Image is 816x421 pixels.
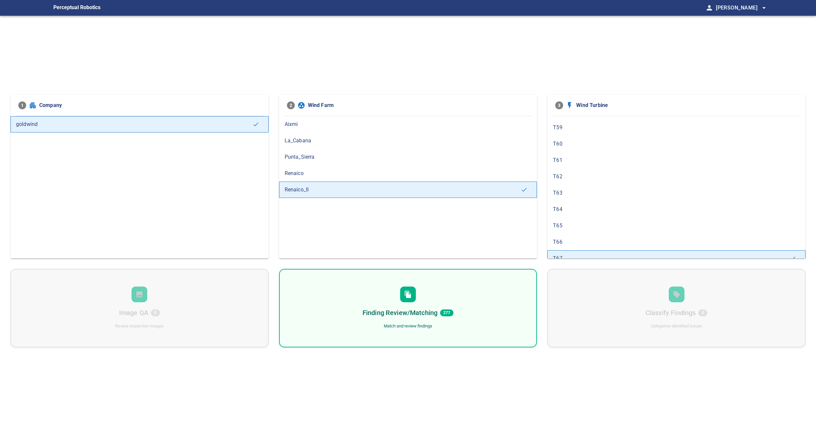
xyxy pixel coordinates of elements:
[553,222,800,230] span: T65
[440,309,453,316] span: 277
[705,4,713,12] span: person
[547,250,806,267] div: T67
[279,116,537,132] div: Aixmi
[553,124,800,132] span: T59
[553,140,800,148] span: T60
[285,186,521,194] span: Renaico_II
[760,4,768,12] span: arrow_drop_down
[279,269,537,347] div: Finding Review/Matching277Match and review findings
[713,1,768,14] button: [PERSON_NAME]
[553,156,800,164] span: T61
[553,254,789,262] span: T67
[18,101,26,109] span: 1
[547,119,806,136] div: T59
[576,101,798,109] span: Wind Turbine
[547,218,806,234] div: T65
[547,201,806,218] div: T64
[547,234,806,250] div: T66
[53,3,100,13] figcaption: Perceptual Robotics
[547,168,806,185] div: T62
[547,136,806,152] div: T60
[716,3,768,12] span: [PERSON_NAME]
[279,182,537,198] div: Renaico_II
[285,120,532,128] span: Aixmi
[384,323,432,329] div: Match and review findings
[285,137,532,145] span: La_Cabana
[279,132,537,149] div: La_Cabana
[553,189,800,197] span: T63
[10,116,269,132] div: goldwind
[308,101,529,109] span: Wind Farm
[285,169,532,177] span: Renaico
[553,238,800,246] span: T66
[547,185,806,201] div: T63
[279,165,537,182] div: Renaico
[287,101,295,109] span: 2
[39,101,261,109] span: Company
[553,205,800,213] span: T64
[279,149,537,165] div: Punta_Sierra
[363,307,437,318] h6: Finding Review/Matching
[553,173,800,181] span: T62
[555,101,563,109] span: 3
[547,152,806,168] div: T61
[16,120,253,128] span: goldwind
[285,153,532,161] span: Punta_Sierra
